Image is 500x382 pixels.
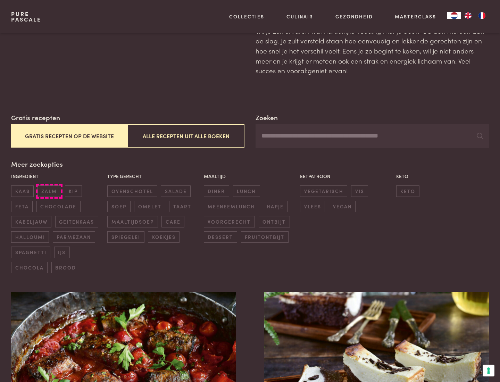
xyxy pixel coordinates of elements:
span: dessert [204,231,237,243]
span: hapje [263,201,288,212]
span: cake [161,216,184,227]
label: Zoeken [256,113,278,123]
p: Type gerecht [107,173,200,180]
p: Ingrediënt [11,173,104,180]
span: brood [51,262,80,273]
span: taart [169,201,195,212]
div: Language [447,12,461,19]
p: Wil je zelf ervaren wat natuurlijke voeding met je doet? Ga dan meteen aan de slag. Je zult verst... [256,26,489,76]
span: ontbijt [259,216,290,227]
span: maaltijdsoep [107,216,158,227]
span: kabeljauw [11,216,51,227]
span: voorgerecht [204,216,255,227]
span: meeneemlunch [204,201,259,212]
span: diner [204,185,229,197]
span: kip [65,185,82,197]
p: Keto [396,173,489,180]
span: soep [107,201,130,212]
button: Gratis recepten op de website [11,124,128,148]
span: kaas [11,185,34,197]
aside: Language selected: Nederlands [447,12,489,19]
span: koekjes [148,231,180,243]
span: vegan [329,201,356,212]
button: Alle recepten uit alle boeken [128,124,244,148]
span: chocola [11,262,48,273]
span: parmezaan [53,231,95,243]
span: chocolade [36,201,81,212]
span: spiegelei [107,231,144,243]
ul: Language list [461,12,489,19]
span: keto [396,185,419,197]
a: FR [475,12,489,19]
span: zalm [37,185,61,197]
a: Masterclass [395,13,436,20]
a: NL [447,12,461,19]
span: vis [351,185,368,197]
span: vlees [300,201,325,212]
span: lunch [233,185,260,197]
a: Gezondheid [335,13,373,20]
span: vegetarisch [300,185,347,197]
a: Collecties [229,13,264,20]
span: fruitontbijt [241,231,289,243]
span: ovenschotel [107,185,157,197]
span: geitenkaas [55,216,98,227]
a: Culinair [286,13,313,20]
a: EN [461,12,475,19]
span: feta [11,201,33,212]
span: omelet [134,201,165,212]
a: PurePascale [11,11,41,22]
span: halloumi [11,231,49,243]
button: Uw voorkeuren voor toestemming voor trackingtechnologieën [483,365,494,376]
span: spaghetti [11,247,50,258]
label: Gratis recepten [11,113,60,123]
span: salade [161,185,191,197]
p: Eetpatroon [300,173,393,180]
p: Maaltijd [204,173,297,180]
span: ijs [54,247,70,258]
